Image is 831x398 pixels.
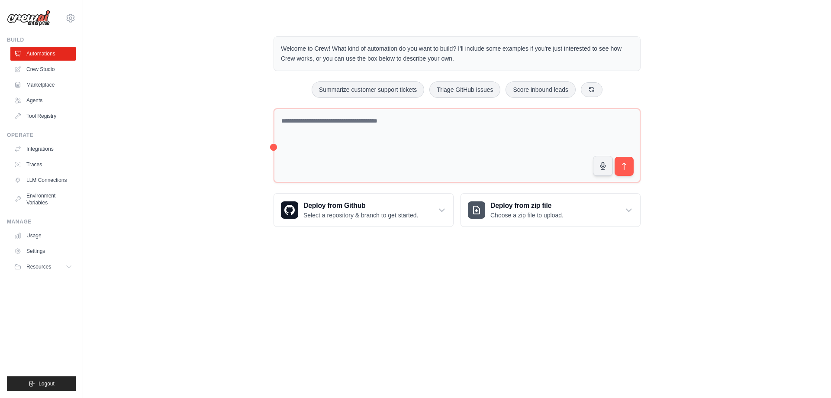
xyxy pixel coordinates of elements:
p: Select a repository & branch to get started. [303,211,418,220]
a: Traces [10,158,76,171]
img: Logo [7,10,50,26]
button: Logout [7,376,76,391]
a: Settings [10,244,76,258]
a: Crew Studio [10,62,76,76]
a: Tool Registry [10,109,76,123]
div: Operate [7,132,76,139]
a: Integrations [10,142,76,156]
h3: Deploy from zip file [490,201,564,211]
button: Score inbound leads [506,81,576,98]
iframe: Chat Widget [788,356,831,398]
p: Choose a zip file to upload. [490,211,564,220]
button: Resources [10,260,76,274]
a: Agents [10,94,76,107]
a: Usage [10,229,76,243]
button: Summarize customer support tickets [312,81,424,98]
a: Environment Variables [10,189,76,210]
div: Build [7,36,76,43]
a: LLM Connections [10,173,76,187]
a: Marketplace [10,78,76,92]
p: Welcome to Crew! What kind of automation do you want to build? I'll include some examples if you'... [281,44,633,64]
span: Logout [39,380,55,387]
button: Triage GitHub issues [429,81,500,98]
div: Manage [7,218,76,225]
a: Automations [10,47,76,61]
h3: Deploy from Github [303,201,418,211]
span: Resources [26,263,51,270]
